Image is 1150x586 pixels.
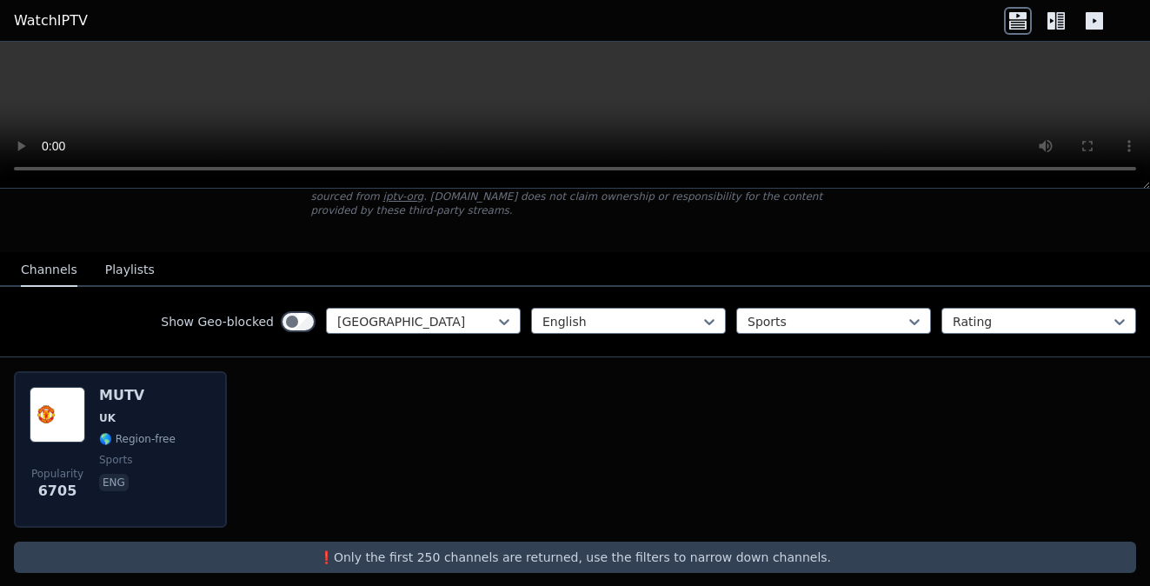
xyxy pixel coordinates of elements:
h6: MUTV [99,387,176,404]
span: Popularity [31,467,83,481]
a: WatchIPTV [14,10,88,31]
label: Show Geo-blocked [161,313,274,330]
button: Playlists [105,254,155,287]
span: sports [99,453,132,467]
p: eng [99,474,129,491]
span: 6705 [38,481,77,502]
img: MUTV [30,387,85,443]
a: iptv-org [383,190,424,203]
p: [DOMAIN_NAME] does not host or serve any video content directly. All streams available here are s... [311,176,840,217]
button: Channels [21,254,77,287]
span: 🌎 Region-free [99,432,176,446]
span: UK [99,411,116,425]
p: ❗️Only the first 250 channels are returned, use the filters to narrow down channels. [21,549,1129,566]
